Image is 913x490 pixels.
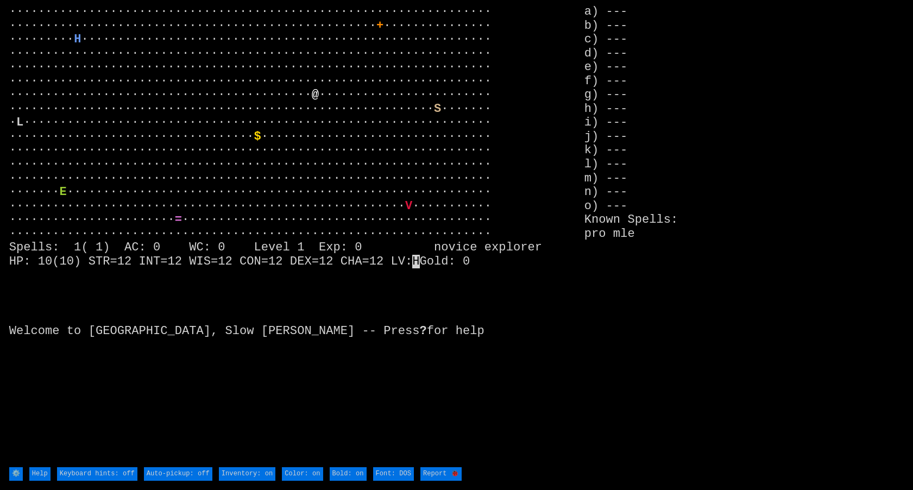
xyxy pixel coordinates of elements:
[60,185,67,199] font: E
[9,5,584,466] larn: ··································································· ·····························...
[376,19,383,33] font: +
[74,33,81,46] font: H
[16,116,23,129] font: L
[144,467,212,481] input: Auto-pickup: off
[330,467,367,481] input: Bold: on
[584,5,904,466] stats: a) --- b) --- c) --- d) --- e) --- f) --- g) --- h) --- i) --- j) --- k) --- l) --- m) --- n) ---...
[254,130,261,143] font: $
[412,255,419,268] mark: H
[9,467,23,481] input: ⚙️
[405,199,412,213] font: V
[373,467,414,481] input: Font: DOS
[420,467,462,481] input: Report 🐞
[175,213,182,227] font: =
[219,467,275,481] input: Inventory: on
[282,467,323,481] input: Color: on
[420,324,427,338] b: ?
[434,102,441,116] font: S
[57,467,137,481] input: Keyboard hints: off
[29,467,51,481] input: Help
[312,88,319,102] font: @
